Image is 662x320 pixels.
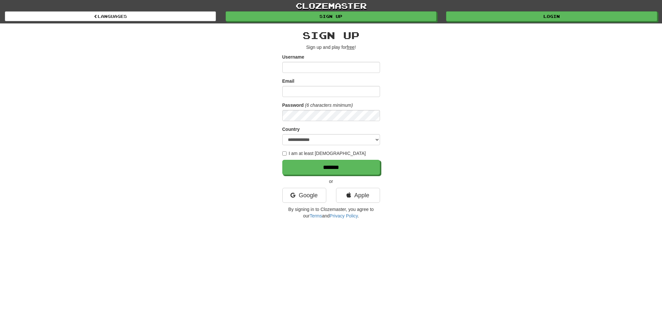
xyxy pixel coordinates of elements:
a: Login [446,11,657,21]
a: Sign up [226,11,437,21]
label: Email [282,78,294,84]
em: (6 characters minimum) [305,103,353,108]
a: Apple [336,188,380,203]
a: Languages [5,11,216,21]
p: or [282,178,380,185]
label: Country [282,126,300,132]
u: free [347,45,355,50]
label: Password [282,102,304,108]
a: Privacy Policy [330,213,358,218]
a: Google [282,188,326,203]
h2: Sign up [282,30,380,41]
a: Terms [310,213,322,218]
label: Username [282,54,304,60]
label: I am at least [DEMOGRAPHIC_DATA] [282,150,366,157]
p: Sign up and play for ! [282,44,380,50]
input: I am at least [DEMOGRAPHIC_DATA] [282,151,287,156]
p: By signing in to Clozemaster, you agree to our and . [282,206,380,219]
